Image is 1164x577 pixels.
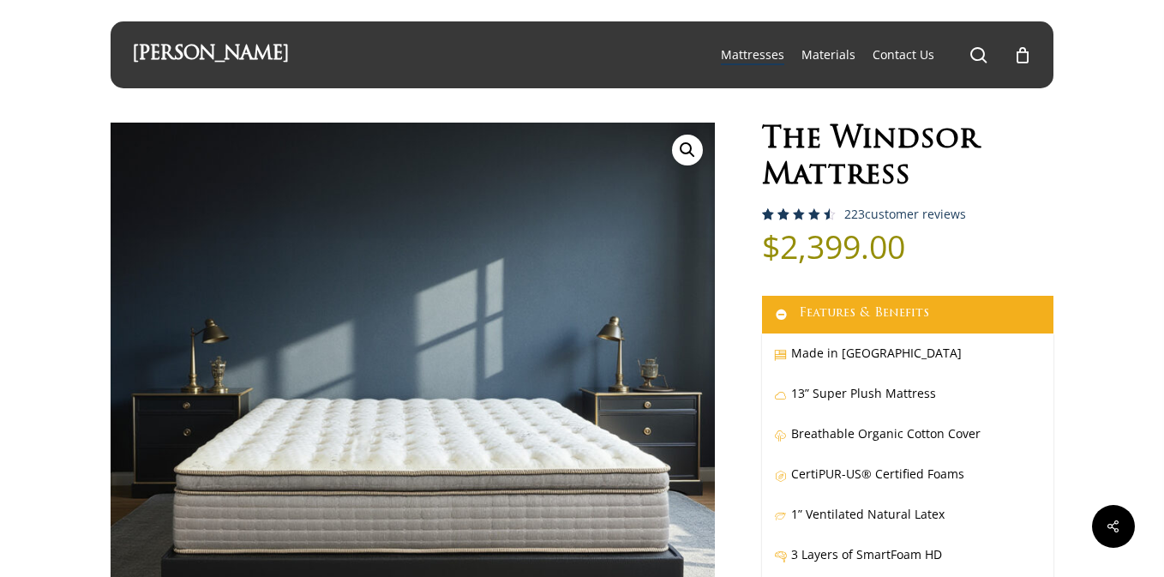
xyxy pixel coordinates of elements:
p: 1” Ventilated Natural Latex [774,503,1041,544]
p: 13” Super Plush Mattress [774,382,1041,423]
p: Breathable Organic Cotton Cover [774,423,1041,463]
a: 223customer reviews [844,207,966,221]
a: Contact Us [873,46,934,63]
a: View full-screen image gallery [672,135,703,165]
p: CertiPUR-US® Certified Foams [774,463,1041,503]
a: Materials [801,46,855,63]
p: Made in [GEOGRAPHIC_DATA] [774,342,1041,382]
div: Rated 4.59 out of 5 [762,208,836,220]
span: 223 [762,208,789,237]
a: Features & Benefits [762,296,1053,334]
nav: Main Menu [712,21,1032,88]
a: Mattresses [721,46,784,63]
span: Rated out of 5 based on customer ratings [762,208,830,292]
a: [PERSON_NAME] [132,45,289,64]
bdi: 2,399.00 [762,225,905,268]
span: 223 [844,206,865,222]
h1: The Windsor Mattress [762,123,1053,195]
span: $ [762,225,780,268]
a: Cart [1013,45,1032,64]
